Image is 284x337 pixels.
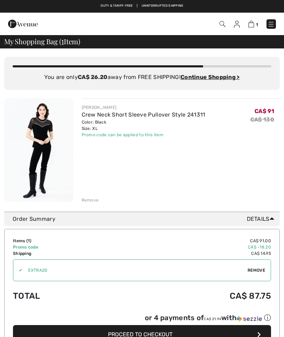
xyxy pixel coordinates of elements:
[219,21,225,27] img: Search
[22,260,248,281] input: Promo code
[8,17,38,31] img: 1ère Avenue
[82,104,205,111] div: [PERSON_NAME]
[115,244,271,250] td: CA$ -18.20
[82,132,205,138] div: Promo code can be applied to this item
[13,250,115,257] td: Shipping
[268,21,275,28] img: Menu
[181,74,240,80] a: Continue Shopping >
[115,284,271,308] td: CA$ 87.75
[145,313,271,323] div: or 4 payments of with
[82,197,99,203] div: Remove
[78,74,108,80] strong: CA$ 26.20
[28,238,30,243] span: 1
[204,317,221,321] span: CA$ 21.94
[13,73,271,81] div: You are only away from FREE SHIPPING!
[248,20,258,28] a: 1
[115,238,271,244] td: CA$ 91.00
[13,313,271,325] div: or 4 payments ofCA$ 21.94withSezzle Click to learn more about Sezzle
[61,36,64,45] span: 1
[248,267,265,273] span: Remove
[82,111,205,118] a: Crew Neck Short Sleeve Pullover Style 241311
[4,98,73,202] img: Crew Neck Short Sleeve Pullover Style 241311
[255,108,274,114] span: CA$ 91
[4,38,80,45] span: My Shopping Bag ( Item)
[247,215,277,223] span: Details
[248,21,254,27] img: Shopping Bag
[13,267,22,273] div: ✔
[13,238,115,244] td: Items ( )
[250,116,274,123] s: CA$ 130
[82,119,205,132] div: Color: Black Size: XL
[115,250,271,257] td: CA$ 14.95
[237,316,262,322] img: Sezzle
[256,22,258,27] span: 1
[234,21,240,28] img: My Info
[13,244,115,250] td: Promo code
[8,20,38,27] a: 1ère Avenue
[13,215,277,223] div: Order Summary
[13,284,115,308] td: Total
